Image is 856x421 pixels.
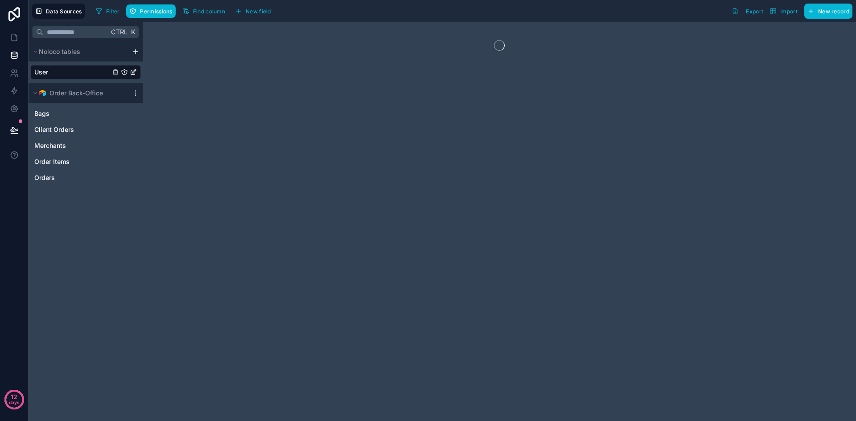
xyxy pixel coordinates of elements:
p: 12 [11,392,17,401]
a: New record [801,4,852,19]
span: New field [246,8,271,15]
div: Bags [30,106,141,121]
div: Order Items [30,155,141,169]
span: Order Items [34,157,70,166]
span: Find column [193,8,225,15]
span: Orders [34,173,55,182]
button: Filter [92,4,123,18]
button: Find column [179,4,228,18]
span: Client Orders [34,125,74,134]
a: Merchants [34,141,119,150]
button: Export [728,4,766,19]
button: New record [804,4,852,19]
span: Order Back-Office [49,89,103,98]
span: Bags [34,109,49,118]
div: User [30,65,141,79]
a: Client Orders [34,125,119,134]
div: Client Orders [30,123,141,137]
a: User [34,68,110,77]
span: Filter [106,8,120,15]
a: Permissions [126,4,179,18]
span: Noloco tables [39,47,80,56]
button: Airtable LogoOrder Back-Office [30,87,128,99]
span: Export [746,8,763,15]
div: Orders [30,171,141,185]
span: Permissions [140,8,172,15]
button: Permissions [126,4,175,18]
button: Noloco tables [30,45,128,58]
span: Import [780,8,798,15]
button: Data Sources [32,4,85,19]
img: Airtable Logo [39,90,46,97]
span: Ctrl [110,26,128,37]
a: Bags [34,109,119,118]
div: Merchants [30,139,141,153]
button: Import [766,4,801,19]
p: days [9,396,20,409]
span: User [34,68,48,77]
a: Order Items [34,157,119,166]
button: New field [232,4,274,18]
span: New record [818,8,849,15]
a: Orders [34,173,119,182]
span: K [130,29,136,35]
span: Data Sources [46,8,82,15]
span: Merchants [34,141,66,150]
